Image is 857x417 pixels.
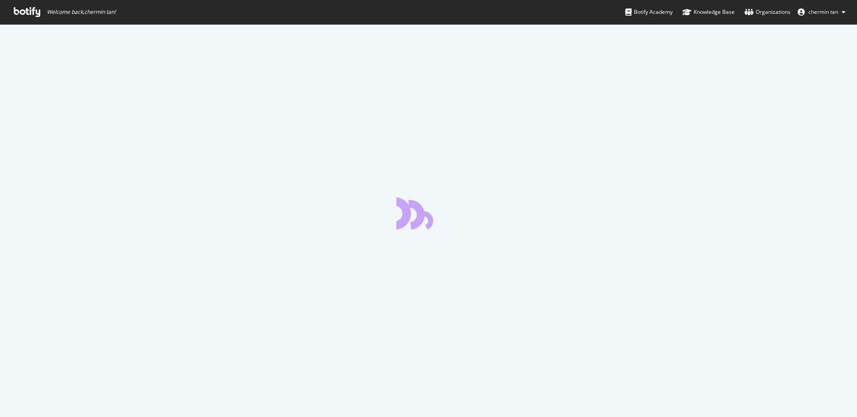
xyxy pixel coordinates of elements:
[47,8,116,16] span: Welcome back, chermin tan !
[396,197,461,229] div: animation
[682,8,735,17] div: Knowledge Base
[745,8,790,17] div: Organizations
[808,8,838,16] span: chermin tan
[625,8,673,17] div: Botify Academy
[790,5,853,19] button: chermin tan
